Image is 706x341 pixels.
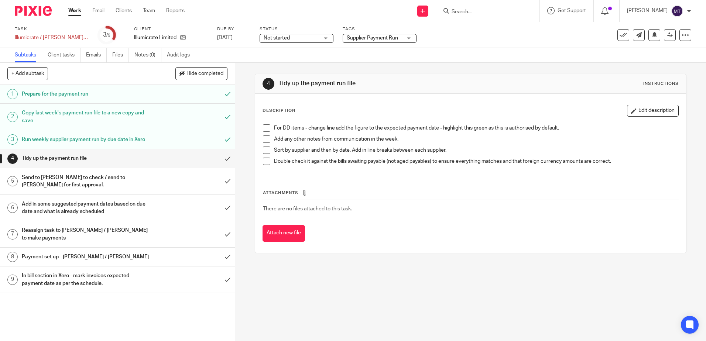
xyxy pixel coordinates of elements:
div: Illumicrate / Daphne Press - Supplier Payment Run [15,34,89,41]
p: Add any other notes from communication in the week. [274,135,678,143]
h1: In bill section in Xero - mark invoices expected payment date as per the schedule. [22,270,149,289]
img: svg%3E [671,5,683,17]
button: Attach new file [263,225,305,242]
label: Tags [343,26,417,32]
h1: Prepare for the payment run [22,89,149,100]
div: 5 [7,176,18,186]
input: Search [451,9,517,15]
span: Attachments [263,191,298,195]
div: 9 [7,275,18,285]
a: Subtasks [15,48,42,62]
a: Email [92,7,104,14]
label: Status [260,26,333,32]
div: 3 [7,134,18,145]
label: Due by [217,26,250,32]
p: Illumicrate Limited [134,34,176,41]
h1: Run weekly supplier payment run by due date in Xero [22,134,149,145]
a: Audit logs [167,48,195,62]
span: Hide completed [186,71,223,77]
button: Hide completed [175,67,227,80]
a: Client tasks [48,48,80,62]
span: Supplier Payment Run [347,35,398,41]
h1: Tidy up the payment run file [22,153,149,164]
h1: Send to [PERSON_NAME] to check / send to [PERSON_NAME] for first approval. [22,172,149,191]
img: Pixie [15,6,52,16]
a: Files [112,48,129,62]
a: Team [143,7,155,14]
div: Instructions [643,81,679,87]
h1: Tidy up the payment run file [278,80,486,87]
span: Not started [264,35,290,41]
div: 4 [263,78,274,90]
div: Illumicrate / [PERSON_NAME] Press - Supplier Payment Run [15,34,89,41]
h1: Add in some suggested payment dates based on due date and what is already scheduled [22,199,149,217]
a: Work [68,7,81,14]
div: 7 [7,229,18,240]
a: Clients [116,7,132,14]
div: 3 [103,31,110,39]
a: Emails [86,48,107,62]
div: 1 [7,89,18,99]
a: Notes (0) [134,48,161,62]
h1: Copy last week's payment run file to a new copy and save [22,107,149,126]
label: Client [134,26,208,32]
p: Description [263,108,295,114]
p: Sort by supplier and then by date. Add in line breaks between each supplier. [274,147,678,154]
a: Reports [166,7,185,14]
small: /9 [106,33,110,37]
span: There are no files attached to this task. [263,206,352,211]
p: Double check it against the bills awaiting payable (not aged payables) to ensure everything match... [274,158,678,165]
button: Edit description [627,105,679,117]
div: 4 [7,154,18,164]
p: For DD items - change line add the figure to the expected payment date - highlight this green as ... [274,124,678,132]
div: 6 [7,203,18,213]
div: 8 [7,252,18,262]
span: Get Support [558,8,586,13]
span: [DATE] [217,35,233,40]
div: 2 [7,112,18,122]
label: Task [15,26,89,32]
h1: Payment set up - [PERSON_NAME] / [PERSON_NAME] [22,251,149,262]
h1: Reassign task to [PERSON_NAME] / [PERSON_NAME] to make payments [22,225,149,244]
button: + Add subtask [7,67,48,80]
p: [PERSON_NAME] [627,7,668,14]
